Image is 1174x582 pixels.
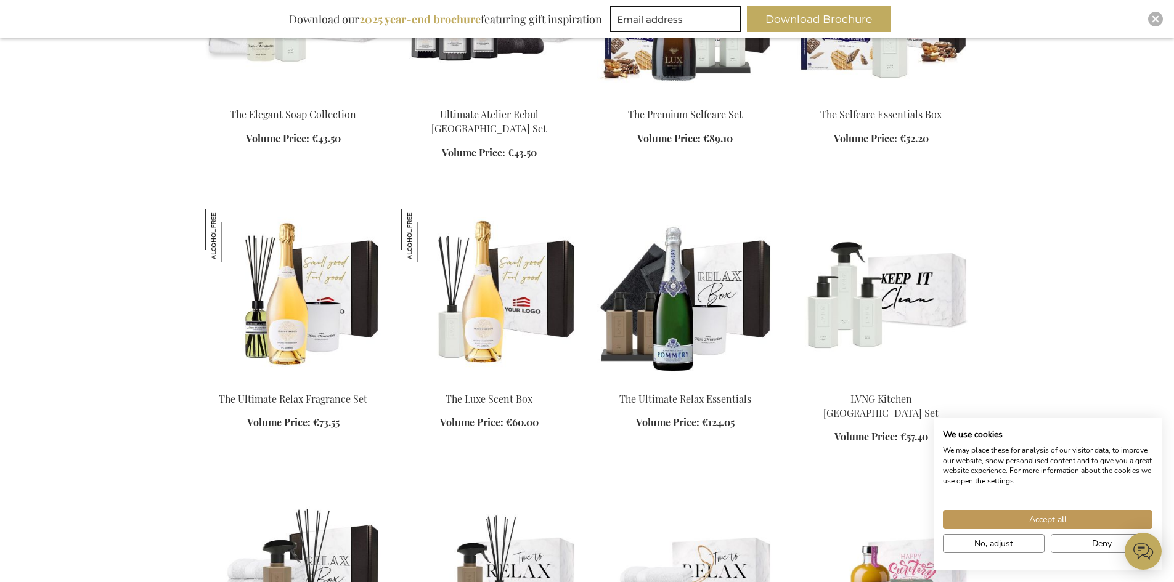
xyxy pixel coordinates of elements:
a: The Ultimate Relax Fragrance Set [219,392,367,405]
span: No, adjust [974,537,1013,550]
a: Volume Price: €89.10 [637,132,733,146]
iframe: belco-activator-frame [1125,533,1162,570]
a: Volume Price: €43.50 [246,132,341,146]
button: Download Brochure [747,6,891,32]
img: LVNG Kitchen Stockholm Set [793,209,969,382]
span: Volume Price: [834,430,898,443]
span: Volume Price: [637,132,701,145]
img: Close [1152,15,1159,23]
a: The Luxe Scent Box The Luxe Scent Box [401,377,577,389]
a: Ultimate Atelier Rebul Istanbul set [401,92,577,104]
a: The Premium Selfcare Set [597,92,773,104]
form: marketing offers and promotions [610,6,744,36]
span: Volume Price: [834,132,897,145]
a: The Selfcare Essentials Box [793,92,969,104]
a: Volume Price: €57.40 [834,430,928,444]
span: Accept all [1029,513,1067,526]
span: €57.40 [900,430,928,443]
a: Volume Price: €43.50 [442,146,537,160]
a: The Selfcare Essentials Box [820,108,942,121]
input: Email address [610,6,741,32]
span: Volume Price: [636,416,699,429]
button: Adjust cookie preferences [943,534,1045,553]
img: The Luxe Scent Box [401,209,454,262]
a: The Elegant Soap Collection [230,108,356,121]
a: Ultimate Atelier Rebul [GEOGRAPHIC_DATA] Set [431,108,547,135]
span: €73.55 [313,416,340,429]
span: €89.10 [703,132,733,145]
span: €52.20 [900,132,929,145]
a: LVNG Kitchen [GEOGRAPHIC_DATA] Set [823,392,939,419]
a: The Premium Selfcare Set [628,108,743,121]
img: The Ultimate Relax Fragrance Set [205,209,258,262]
div: Download our featuring gift inspiration [283,6,608,32]
a: Volume Price: €124.05 [636,416,735,430]
span: Deny [1092,537,1112,550]
button: Deny all cookies [1051,534,1152,553]
a: The Ultimate Relax Fragrance Set The Ultimate Relax Fragrance Set [205,377,381,389]
span: Volume Price: [442,146,505,159]
a: The Ultimate Relax Essentials [597,377,773,389]
span: Volume Price: [246,132,309,145]
a: LVNG Kitchen Stockholm Set [793,377,969,389]
img: The Luxe Scent Box [401,209,577,382]
span: €43.50 [508,146,537,159]
b: 2025 year-end brochure [359,12,481,26]
img: The Ultimate Relax Essentials [597,209,773,382]
div: Close [1148,12,1163,26]
img: The Ultimate Relax Fragrance Set [205,209,381,382]
p: We may place these for analysis of our visitor data, to improve our website, show personalised co... [943,445,1152,487]
span: €124.05 [702,416,735,429]
span: Volume Price: [247,416,311,429]
a: The Ultimate Relax Essentials [619,392,751,405]
span: €43.50 [312,132,341,145]
button: Accept all cookies [943,510,1152,529]
a: Volume Price: €52.20 [834,132,929,146]
a: Volume Price: €73.55 [247,416,340,430]
h2: We use cookies [943,429,1152,440]
a: The Elegant Soap Collection [205,92,381,104]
